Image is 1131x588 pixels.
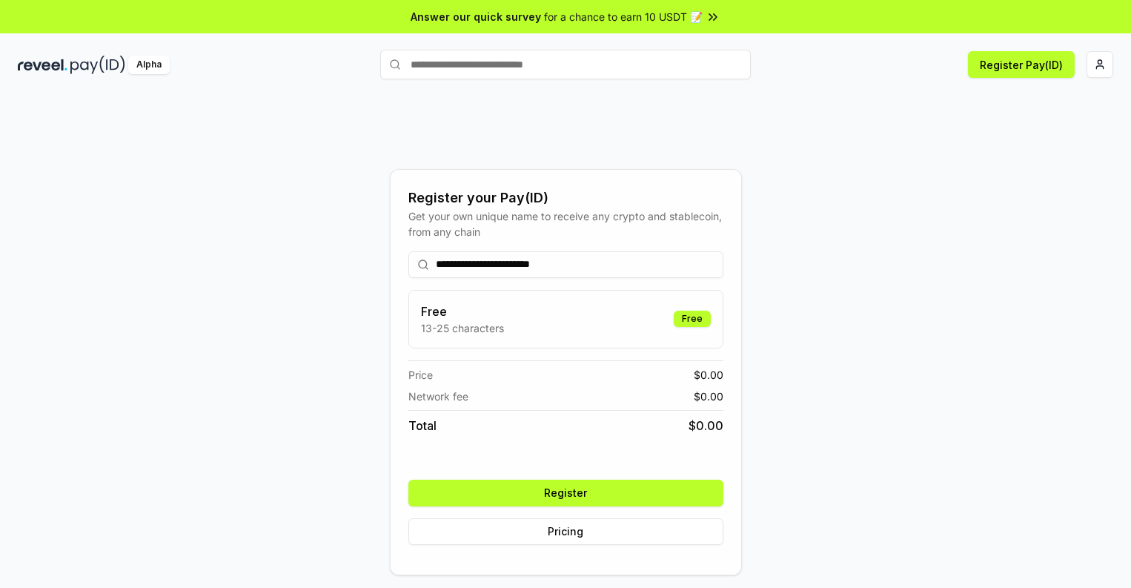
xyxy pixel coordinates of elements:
[408,188,723,208] div: Register your Pay(ID)
[421,320,504,336] p: 13-25 characters
[411,9,541,24] span: Answer our quick survey
[689,417,723,435] span: $ 0.00
[544,9,703,24] span: for a chance to earn 10 USDT 📝
[694,367,723,383] span: $ 0.00
[674,311,711,327] div: Free
[18,56,67,74] img: reveel_dark
[421,303,504,320] h3: Free
[694,389,723,404] span: $ 0.00
[968,51,1075,78] button: Register Pay(ID)
[408,518,723,545] button: Pricing
[408,367,433,383] span: Price
[70,56,125,74] img: pay_id
[408,208,723,240] div: Get your own unique name to receive any crypto and stablecoin, from any chain
[408,417,437,435] span: Total
[408,480,723,506] button: Register
[128,56,170,74] div: Alpha
[408,389,468,404] span: Network fee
